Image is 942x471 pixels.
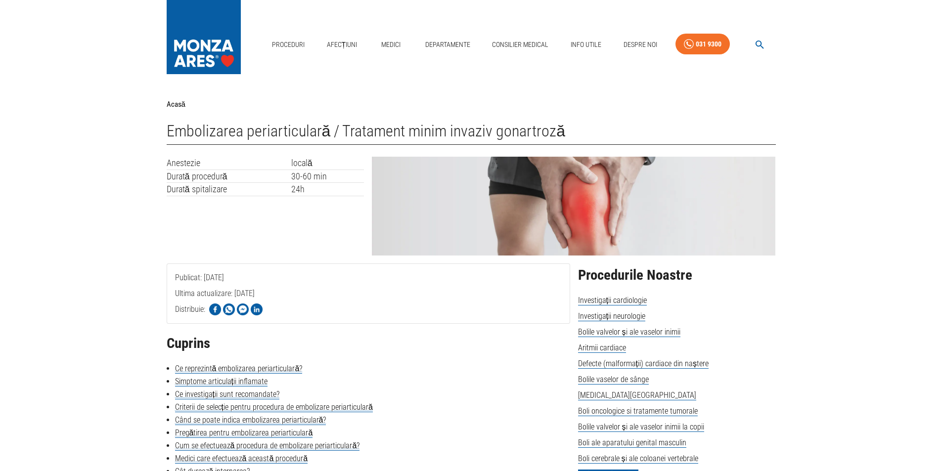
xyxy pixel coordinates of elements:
a: Pregătirea pentru embolizarea periarticulară [175,428,313,438]
a: Când se poate indica embolizarea periarticulară? [175,415,326,425]
p: Distribuie: [175,303,205,315]
a: Despre Noi [620,35,661,55]
p: Acasă [167,99,185,110]
span: Bolile valvelor și ale vaselor inimii [578,327,680,337]
a: Medici care efectuează această procedură [175,454,308,464]
span: Investigații cardiologie [578,296,647,305]
a: Info Utile [567,35,605,55]
span: Ultima actualizare: [DATE] [175,289,255,338]
td: 24h [291,183,364,196]
span: Boli ale aparatului genital masculin [578,438,686,448]
span: Publicat: [DATE] [175,273,224,322]
img: Share on WhatsApp [223,303,235,315]
span: Boli cerebrale și ale coloanei vertebrale [578,454,698,464]
img: Share on Facebook [209,303,221,315]
td: Durată procedură [167,170,291,183]
a: Criterii de selecție pentru procedura de embolizare periarticulară [175,402,373,412]
div: 031 9300 [696,38,721,50]
img: Share on Facebook Messenger [237,303,249,315]
h2: Cuprins [167,336,570,351]
a: 031 9300 [675,34,730,55]
a: Simptome articulații inflamate [175,377,268,386]
span: Defecte (malformații) cardiace din naștere [578,359,709,369]
h2: Procedurile Noastre [578,267,776,283]
a: Consilier Medical [488,35,552,55]
td: 30-60 min [291,170,364,183]
td: Anestezie [167,157,291,170]
img: Share on LinkedIn [251,303,263,315]
span: Bolile vaselor de sânge [578,375,649,385]
span: [MEDICAL_DATA][GEOGRAPHIC_DATA] [578,390,696,400]
span: Aritmii cardiace [578,343,626,353]
td: Durată spitalizare [167,183,291,196]
span: Boli oncologice si tratamente tumorale [578,406,698,416]
a: Medici [375,35,407,55]
span: Bolile valvelor și ale vaselor inimii la copii [578,422,704,432]
h1: Embolizarea periarticulară / Tratament minim invaziv gonartroză [167,122,776,145]
img: Embolizarea periarticulară - Tratament minim invaziv gonartroză | | MONZA ARES [372,157,775,256]
span: Investigații neurologie [578,311,645,321]
a: Ce investigații sunt recomandate? [175,389,279,399]
a: Proceduri [268,35,309,55]
a: Departamente [421,35,474,55]
nav: breadcrumb [167,99,776,110]
a: Cum se efectuează procedura de embolizare periarticulară? [175,441,360,451]
a: Ce reprezintă embolizarea periarticulară? [175,364,303,374]
a: Afecțiuni [323,35,361,55]
td: locală [291,157,364,170]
